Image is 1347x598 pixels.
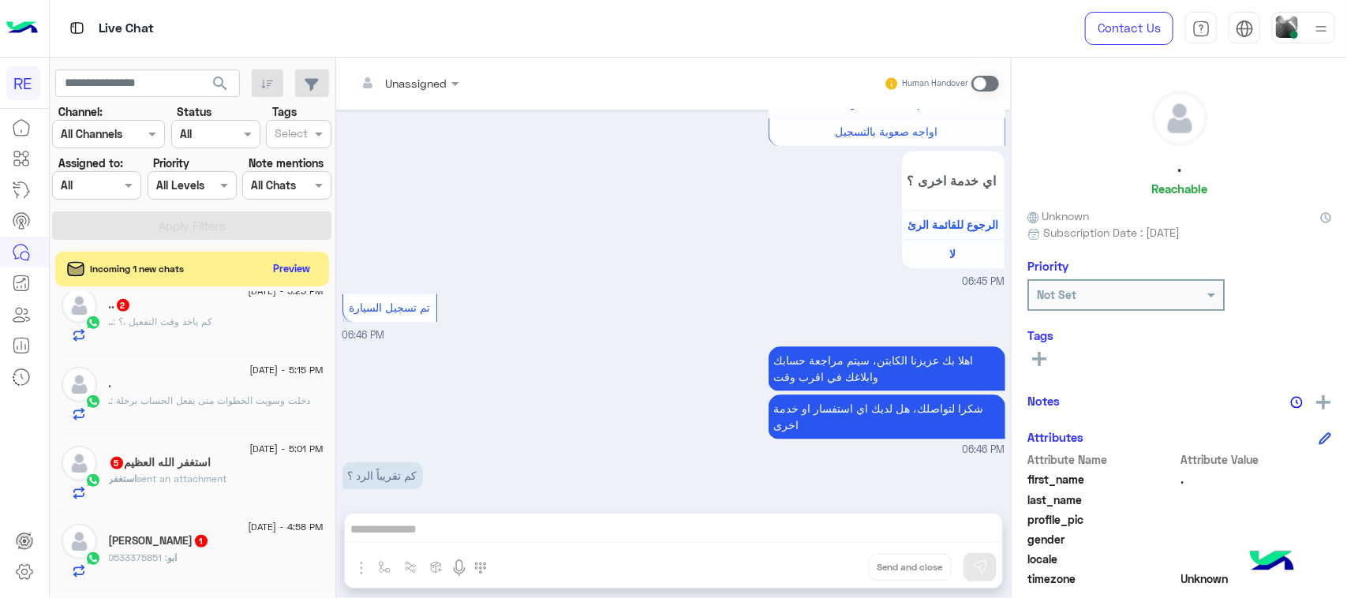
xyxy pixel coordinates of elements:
[109,534,209,548] h5: ابو إبراهيم
[201,69,240,103] button: search
[1311,19,1331,39] img: profile
[153,155,189,171] label: Priority
[1027,551,1178,567] span: locale
[950,248,956,261] span: لا
[267,257,317,280] button: Preview
[109,456,211,469] h5: استغفر الله العظيم
[168,551,178,563] span: ابو
[1043,224,1180,241] span: Subscription Date : [DATE]
[1290,396,1303,409] img: notes
[1027,451,1178,468] span: Attribute Name
[109,473,137,484] span: استغفر
[99,18,154,39] p: Live Chat
[1027,511,1178,528] span: profile_pic
[1316,395,1330,409] img: add
[6,12,38,45] img: Logo
[111,394,311,406] span: دخلت وسويت الخطوات متى يفعل الحساب برحلة
[342,462,423,490] p: 5/9/2025, 6:46 PM
[1236,20,1254,38] img: tab
[1027,471,1178,488] span: first_name
[1027,207,1089,224] span: Unknown
[248,520,323,534] span: [DATE] - 4:58 PM
[249,442,323,456] span: [DATE] - 5:01 PM
[85,473,101,488] img: WhatsApp
[177,103,211,120] label: Status
[85,315,101,331] img: WhatsApp
[195,535,208,548] span: 1
[91,262,185,276] span: Incoming 1 new chats
[1085,12,1173,45] a: Contact Us
[1185,12,1217,45] a: tab
[114,316,213,327] span: كم ياخذ وقت التفعيل .؟
[836,125,938,139] span: اواجه صعوبة بالتسجيل
[1027,570,1178,587] span: timezone
[211,74,230,93] span: search
[1027,531,1178,548] span: gender
[1192,20,1210,38] img: tab
[85,394,101,409] img: WhatsApp
[58,103,103,120] label: Channel:
[249,363,323,377] span: [DATE] - 5:15 PM
[1027,259,1068,273] h6: Priority
[58,155,123,171] label: Assigned to:
[137,473,227,484] span: sent an attachment
[769,347,1005,391] p: 5/9/2025, 6:46 PM
[1181,570,1332,587] span: Unknown
[1244,535,1300,590] img: hulul-logo.png
[1276,16,1298,38] img: userImage
[85,551,101,566] img: WhatsApp
[963,275,1005,290] span: 06:45 PM
[1027,430,1083,444] h6: Attributes
[272,103,297,120] label: Tags
[769,395,1005,439] p: 5/9/2025, 6:46 PM
[109,316,114,327] span: ..
[902,77,968,90] small: Human Handover
[110,457,123,469] span: 5
[349,301,430,315] span: تم تسجيل السيارة
[109,377,112,391] h5: .
[109,298,131,312] h5: ..
[249,155,324,171] label: Note mentions
[1151,181,1207,196] h6: Reachable
[109,394,111,406] span: .
[62,446,97,481] img: defaultAdmin.png
[109,551,168,563] span: 0533375851
[869,554,952,581] button: Send and close
[1181,471,1332,488] span: .
[1153,92,1207,145] img: defaultAdmin.png
[6,66,40,100] div: RE
[62,288,97,323] img: defaultAdmin.png
[272,125,308,145] div: Select
[342,330,385,342] span: 06:46 PM
[1027,491,1178,508] span: last_name
[52,211,331,240] button: Apply Filters
[1181,531,1332,548] span: null
[907,219,998,232] span: الرجوع للقائمة الرئ
[1027,328,1331,342] h6: Tags
[1181,451,1332,468] span: Attribute Value
[62,524,97,559] img: defaultAdmin.png
[117,299,129,312] span: 2
[907,174,999,189] span: اي خدمة اخرى ؟
[963,443,1005,458] span: 06:46 PM
[1181,551,1332,567] span: null
[1027,394,1060,408] h6: Notes
[67,18,87,38] img: tab
[62,367,97,402] img: defaultAdmin.png
[1177,158,1181,176] h5: .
